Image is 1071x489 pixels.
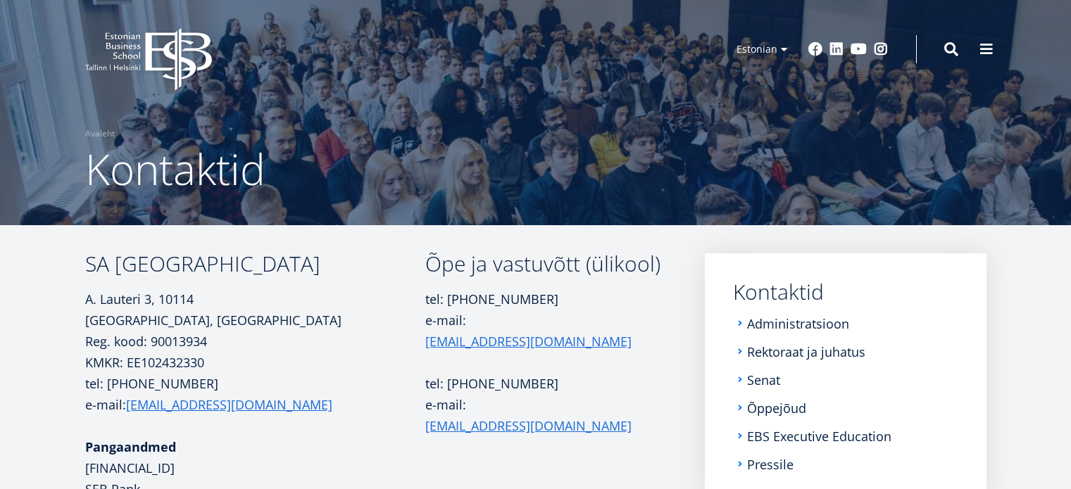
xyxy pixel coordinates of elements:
h3: Õpe ja vastuvõtt (ülikool) [425,253,664,274]
p: tel: [PHONE_NUMBER] e-mail: [85,373,425,415]
a: Õppejõud [747,401,806,415]
a: [EMAIL_ADDRESS][DOMAIN_NAME] [425,331,632,352]
h3: SA [GEOGRAPHIC_DATA] [85,253,425,274]
span: Kontaktid [85,140,265,198]
a: Administratsioon [747,317,849,331]
p: KMKR: EE102432330 [85,352,425,373]
a: Instagram [874,42,888,56]
a: Linkedin [829,42,844,56]
p: tel: [PHONE_NUMBER] [425,373,664,394]
p: tel: [PHONE_NUMBER] e-mail: [425,288,664,352]
a: [EMAIL_ADDRESS][DOMAIN_NAME] [425,415,632,436]
a: Youtube [851,42,867,56]
a: Senat [747,373,780,387]
p: A. Lauteri 3, 10114 [GEOGRAPHIC_DATA], [GEOGRAPHIC_DATA] Reg. kood: 90013934 [85,288,425,352]
a: Avaleht [85,127,115,141]
a: Kontaktid [733,281,958,303]
strong: Pangaandmed [85,438,176,455]
a: Facebook [808,42,822,56]
a: Rektoraat ja juhatus [747,345,865,359]
p: e-mail: [425,394,664,436]
a: Pressile [747,457,794,471]
a: EBS Executive Education [747,429,891,443]
a: [EMAIL_ADDRESS][DOMAIN_NAME] [126,394,332,415]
